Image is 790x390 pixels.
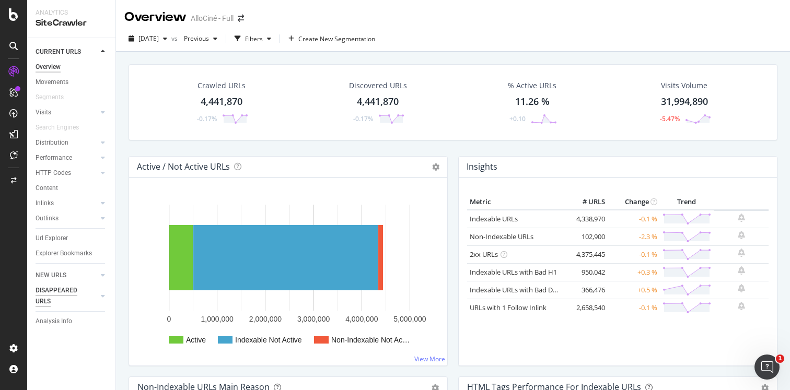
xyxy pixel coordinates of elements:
h4: Insights [467,160,497,174]
span: Create New Segmentation [298,34,375,43]
div: Search Engines [36,122,79,133]
div: 4,441,870 [357,95,399,109]
div: 31,994,890 [661,95,708,109]
a: Inlinks [36,198,98,209]
span: Previous [180,34,209,43]
div: Movements [36,77,68,88]
div: Distribution [36,137,68,148]
td: +0.5 % [608,281,660,299]
h4: Active / Not Active URLs [137,160,230,174]
div: bell-plus [738,249,745,257]
div: Overview [36,62,61,73]
button: Filters [230,30,275,47]
text: 4,000,000 [345,315,378,323]
td: 102,900 [566,228,608,245]
div: Visits Volume [661,80,707,91]
text: 5,000,000 [393,315,426,323]
i: Options [432,163,439,171]
div: Outlinks [36,213,59,224]
td: -0.1 % [608,245,660,263]
td: -0.1 % [608,210,660,228]
div: Explorer Bookmarks [36,248,92,259]
a: Explorer Bookmarks [36,248,108,259]
td: -2.3 % [608,228,660,245]
span: 2025 Aug. 19th [138,34,159,43]
a: Indexable URLs with Bad H1 [470,267,557,277]
div: HTTP Codes [36,168,71,179]
a: Indexable URLs with Bad Description [470,285,584,294]
div: 11.26 % [515,95,550,109]
a: Segments [36,92,74,103]
a: Performance [36,152,98,163]
div: Filters [245,34,263,43]
td: +0.3 % [608,263,660,281]
div: bell-plus [738,302,745,310]
span: 1 [776,354,784,363]
div: Crawled URLs [197,80,246,91]
div: Visits [36,107,51,118]
div: -0.17% [197,114,217,123]
div: SiteCrawler [36,17,107,29]
a: CURRENT URLS [36,46,98,57]
div: Analytics [36,8,107,17]
a: Movements [36,77,108,88]
button: Create New Segmentation [284,30,379,47]
iframe: Intercom live chat [754,354,780,380]
div: bell-plus [738,214,745,222]
a: Indexable URLs [470,214,518,223]
div: +0.10 [509,114,526,123]
text: Non-Indexable Not Ac… [331,336,410,344]
a: Outlinks [36,213,98,224]
button: Previous [180,30,222,47]
span: vs [171,34,180,43]
text: Indexable Not Active [235,336,302,344]
div: Content [36,183,58,194]
a: HTTP Codes [36,168,98,179]
div: Overview [124,8,187,26]
td: 366,476 [566,281,608,299]
a: Visits [36,107,98,118]
div: Analysis Info [36,316,72,327]
a: Analysis Info [36,316,108,327]
text: 3,000,000 [297,315,330,323]
text: 2,000,000 [249,315,282,323]
a: NEW URLS [36,270,98,281]
a: Overview [36,62,108,73]
div: Url Explorer [36,233,68,244]
a: Distribution [36,137,98,148]
div: DISAPPEARED URLS [36,285,88,307]
th: Change [608,194,660,210]
th: Metric [467,194,566,210]
text: 1,000,000 [201,315,234,323]
div: % Active URLs [508,80,556,91]
button: [DATE] [124,30,171,47]
div: 4,441,870 [201,95,242,109]
td: 2,658,540 [566,299,608,316]
div: NEW URLS [36,270,66,281]
div: arrow-right-arrow-left [238,15,244,22]
div: bell-plus [738,231,745,239]
th: # URLS [566,194,608,210]
a: Search Engines [36,122,89,133]
div: Inlinks [36,198,54,209]
a: View More [414,354,445,363]
th: Trend [660,194,714,210]
div: Discovered URLs [349,80,407,91]
div: -5.47% [660,114,680,123]
a: Url Explorer [36,233,108,244]
svg: A chart. [137,194,439,357]
div: bell-plus [738,284,745,292]
text: 0 [167,315,171,323]
a: Content [36,183,108,194]
td: 950,042 [566,263,608,281]
td: 4,375,445 [566,245,608,263]
div: Segments [36,92,64,103]
div: -0.17% [353,114,373,123]
text: Active [186,336,206,344]
a: Non-Indexable URLs [470,232,533,241]
div: AlloCiné - Full [191,13,234,23]
div: CURRENT URLS [36,46,81,57]
a: 2xx URLs [470,250,498,259]
a: URLs with 1 Follow Inlink [470,303,547,312]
